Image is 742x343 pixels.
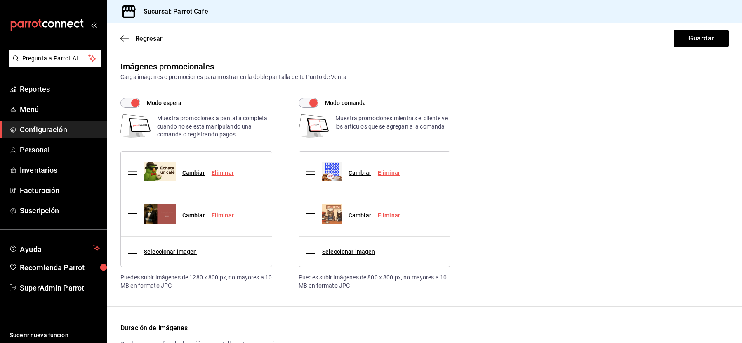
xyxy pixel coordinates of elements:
img: Preview [322,204,342,224]
span: Ayuda [20,243,90,253]
a: Cambiar [349,212,371,219]
a: Eliminar [378,212,400,219]
button: open_drawer_menu [91,21,97,28]
div: Carga imágenes o promociones para mostrar en la doble pantalla de tu Punto de Venta [120,73,729,81]
a: Seleccionar imagen [322,248,375,255]
span: Personal [20,144,100,155]
span: Menú [20,104,100,115]
span: Regresar [135,35,163,43]
a: Eliminar [212,212,234,219]
span: Modo comanda [325,99,366,107]
a: Eliminar [378,169,400,176]
div: Imágenes promocionales [120,60,214,73]
a: Cambiar [182,169,205,176]
span: Pregunta a Parrot AI [22,54,89,63]
div: Muestra promociones a pantalla completa cuando no se está manipulando una comanda o registrando p... [157,114,272,141]
span: Facturación [20,185,100,196]
span: Reportes [20,83,100,95]
button: Guardar [674,30,729,47]
a: Eliminar [212,169,234,176]
img: Preview [144,204,176,224]
div: Muestra promociones mientras el cliente ve los artículos que se agregan a la comanda [335,114,450,141]
span: Recomienda Parrot [20,262,100,273]
span: Configuración [20,124,100,135]
img: Preview [322,162,342,181]
img: Preview [144,162,176,181]
a: Cambiar [349,169,371,176]
a: Cambiar [182,212,205,219]
span: Sugerir nueva función [10,331,100,340]
div: Puedes subir imágenes de 1280 x 800 px, no mayores a 10 MB en formato JPG [120,274,272,290]
span: Inventarios [20,164,100,176]
button: Pregunta a Parrot AI [9,50,101,67]
a: Pregunta a Parrot AI [6,60,101,69]
h3: Sucursal: Parrot Cafe [137,7,208,17]
span: Modo espera [147,99,181,107]
span: SuperAdmin Parrot [20,282,100,293]
div: Puedes subir imágenes de 800 x 800 px, no mayores a 10 MB en formato JPG [299,274,450,290]
div: Duración de imágenes [120,323,729,333]
a: Seleccionar imagen [144,248,197,255]
span: Suscripción [20,205,100,216]
button: Regresar [120,35,163,43]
